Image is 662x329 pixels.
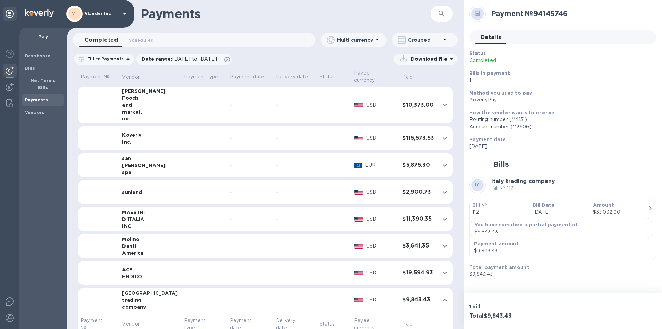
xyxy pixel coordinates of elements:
[491,178,555,184] b: italy trading company
[402,162,434,168] h3: $5,875.30
[354,69,388,84] p: Payee currency
[84,11,119,16] p: Viander inc
[122,243,178,250] div: Denti
[122,74,140,81] p: Vendor
[469,77,651,84] p: 1
[440,100,450,110] button: expand row
[469,50,486,56] b: Status
[474,241,519,246] b: Payment amount
[354,244,363,249] img: USD
[320,320,335,328] p: Status
[122,138,178,145] div: Inc.
[122,132,178,138] div: Koverly
[469,303,560,310] p: 1 bill
[469,90,532,96] b: Method you used to pay
[469,70,510,76] b: Bills in payment
[142,56,220,62] p: Date range :
[366,269,397,277] p: USD
[122,320,140,328] p: Vendor
[366,188,397,196] p: USD
[230,101,270,109] div: -
[122,273,178,280] div: ENDICO
[440,214,450,224] button: expand row
[122,266,178,273] div: ACE
[122,189,178,196] div: sunland
[469,116,651,123] div: Routing number (**4131)
[230,73,270,80] p: Payment date
[469,123,651,130] div: Account number (**3906)
[533,209,588,216] p: [DATE]
[129,37,154,44] span: Scheduled
[493,160,509,168] h2: Bills
[469,313,560,319] h3: Total $9,843.43
[122,250,178,257] div: America
[469,271,651,278] p: $9,843.43
[402,189,434,195] h3: $2,900.73
[354,190,363,195] img: USD
[354,103,363,107] img: USD
[230,135,270,142] div: -
[472,209,527,216] p: 112
[122,115,178,122] div: inc
[474,228,649,235] p: $9,843.43
[469,57,591,64] p: Completed
[276,73,314,80] p: Delivery date
[469,143,651,150] p: [DATE]
[84,56,124,62] p: Filter Payments
[402,135,434,142] h3: $115,573.53
[25,33,61,40] p: Pay
[276,162,314,169] div: -
[230,215,270,223] div: -
[440,241,450,251] button: expand row
[230,188,270,196] div: -
[593,202,614,208] b: Amount
[366,296,397,303] p: USD
[320,320,344,328] span: Status
[354,69,397,84] span: Payee currency
[25,9,54,17] img: Logo
[25,110,45,115] b: Vendors
[366,135,397,142] p: USD
[122,108,178,115] div: market,
[365,162,397,169] p: EUR
[230,269,270,277] div: -
[122,216,178,223] div: D'ITALIA
[230,296,270,303] div: -
[81,73,117,80] p: Payment №
[474,222,578,228] b: You have specified a partial payment of
[276,269,314,277] div: -
[354,136,363,141] img: USD
[402,243,434,249] h3: $3,641.35
[408,37,441,43] p: Grouped
[402,320,413,328] p: Paid
[122,101,178,108] div: and
[402,216,434,222] h3: $11,390.35
[25,53,51,58] b: Dashboard
[469,264,529,270] b: Total payment amount
[122,95,178,101] div: Foods
[230,242,270,250] div: -
[472,202,487,208] b: Bill №
[337,37,373,43] p: Multi currency
[276,215,314,223] div: -
[366,101,397,109] p: USD
[122,223,178,230] div: INC
[469,137,506,142] b: Payment date
[122,236,178,243] div: Molino
[366,215,397,223] p: USD
[469,199,656,260] button: Bill №112Bill Date[DATE]Amount$33,032.00You have specified a partial payment of$9,843.43Payment a...
[122,162,178,169] div: [PERSON_NAME]
[276,296,314,303] div: -
[276,135,314,142] div: -
[320,73,349,80] p: Status
[172,56,217,62] span: [DATE] to [DATE]
[276,242,314,250] div: -
[122,169,178,176] div: spa
[408,56,447,62] p: Download file
[481,32,501,42] span: Details
[402,74,413,81] p: Paid
[440,160,450,171] button: expand row
[122,209,178,216] div: MAESTRI
[402,320,422,328] span: Paid
[402,297,434,303] h3: $9,843.43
